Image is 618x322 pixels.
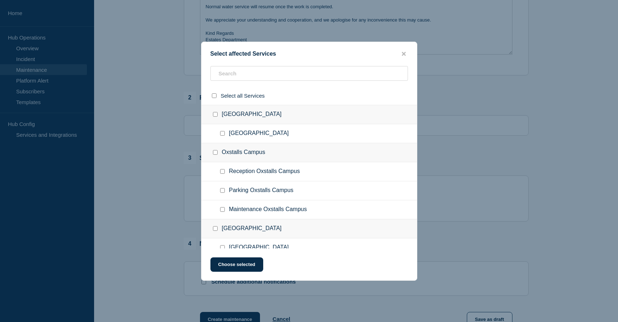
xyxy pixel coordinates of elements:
[212,93,217,98] input: select all checkbox
[220,169,225,174] input: Reception Oxstalls Campus checkbox
[220,245,225,250] input: Reception Park Campus checkbox
[201,219,417,238] div: [GEOGRAPHIC_DATA]
[213,226,218,231] input: Park Campus checkbox
[229,187,294,194] span: Parking Oxstalls Campus
[220,188,225,193] input: Parking Oxstalls Campus checkbox
[201,105,417,124] div: [GEOGRAPHIC_DATA]
[220,131,225,136] input: Maintenance City Campus checkbox
[210,257,263,272] button: Choose selected
[229,130,289,137] span: [GEOGRAPHIC_DATA]
[213,112,218,117] input: City Campus checkbox
[229,168,300,175] span: Reception Oxstalls Campus
[210,66,408,81] input: Search
[201,51,417,57] div: Select affected Services
[229,244,289,251] span: [GEOGRAPHIC_DATA]
[213,150,218,155] input: Oxstalls Campus checkbox
[400,51,408,57] button: close button
[221,93,265,99] span: Select all Services
[201,143,417,162] div: Oxstalls Campus
[229,206,307,213] span: Maintenance Oxstalls Campus
[220,207,225,212] input: Maintenance Oxstalls Campus checkbox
